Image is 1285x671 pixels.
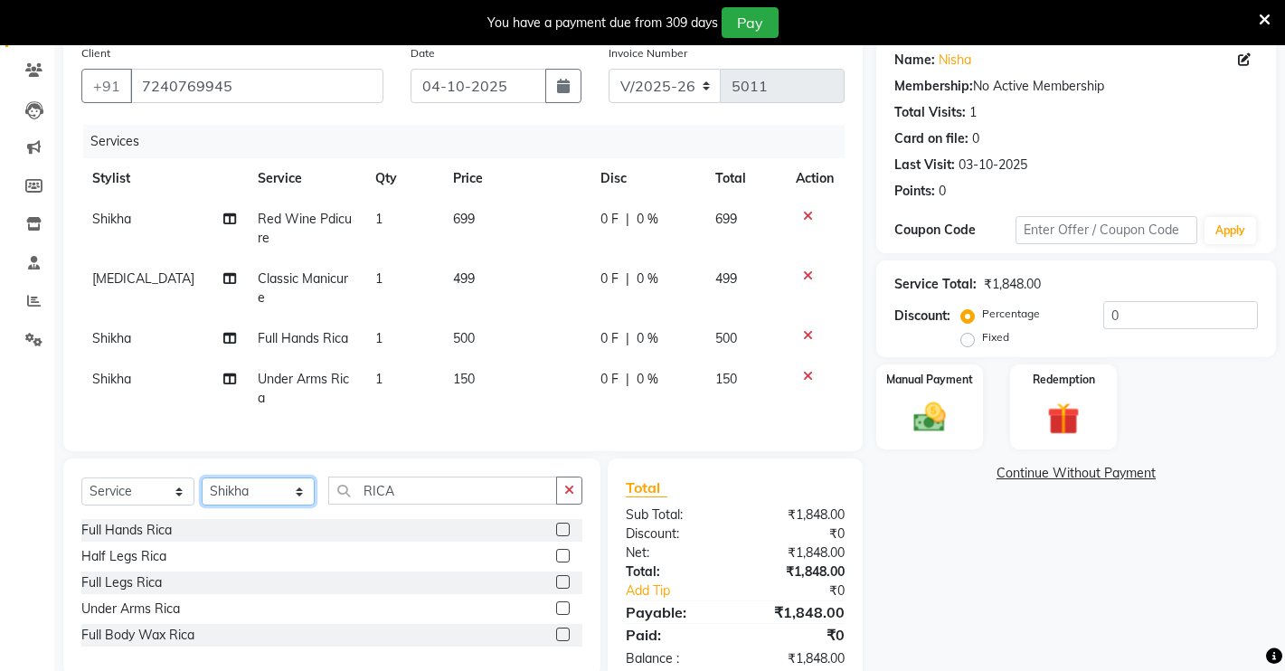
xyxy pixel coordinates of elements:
div: Discount: [612,525,735,543]
div: 0 [939,182,946,201]
span: 0 % [637,370,658,389]
label: Date [411,45,435,61]
span: 1 [375,211,383,227]
button: +91 [81,69,132,103]
span: 500 [715,330,737,346]
span: 0 % [637,210,658,229]
div: Discount: [894,307,950,326]
label: Redemption [1033,372,1095,388]
div: Points: [894,182,935,201]
div: Total: [612,562,735,581]
button: Apply [1205,217,1256,244]
div: Balance : [612,649,735,668]
span: 699 [715,211,737,227]
a: Continue Without Payment [880,464,1272,483]
span: | [626,370,629,389]
div: 1 [969,103,977,122]
th: Disc [590,158,704,199]
div: ₹1,848.00 [735,649,858,668]
span: [MEDICAL_DATA] [92,270,194,287]
div: Under Arms Rica [81,600,180,619]
input: Search by Name/Mobile/Email/Code [130,69,383,103]
span: 499 [453,270,475,287]
th: Total [704,158,785,199]
div: No Active Membership [894,77,1258,96]
button: Pay [722,7,779,38]
span: 150 [715,371,737,387]
span: Under Arms Rica [258,371,349,406]
span: 1 [375,330,383,346]
div: Card on file: [894,129,968,148]
span: 500 [453,330,475,346]
span: Classic Manicure [258,270,348,306]
span: 0 F [600,269,619,288]
label: Invoice Number [609,45,687,61]
th: Action [785,158,845,199]
div: ₹1,848.00 [735,601,858,623]
span: | [626,210,629,229]
span: Red Wine Pdicure [258,211,352,246]
div: Full Hands Rica [81,521,172,540]
div: Payable: [612,601,735,623]
input: Search or Scan [328,477,557,505]
div: ₹0 [735,624,858,646]
span: 0 % [637,329,658,348]
img: _gift.svg [1037,399,1091,439]
span: 150 [453,371,475,387]
div: ₹1,848.00 [735,506,858,525]
div: ₹1,848.00 [984,275,1041,294]
div: Name: [894,51,935,70]
span: 499 [715,270,737,287]
input: Enter Offer / Coupon Code [1016,216,1197,244]
div: Sub Total: [612,506,735,525]
span: Shikha [92,371,131,387]
span: Full Hands Rica [258,330,348,346]
div: Membership: [894,77,973,96]
a: Nisha [939,51,971,70]
span: 0 % [637,269,658,288]
span: | [626,269,629,288]
span: 1 [375,270,383,287]
span: Shikha [92,211,131,227]
div: Paid: [612,624,735,646]
div: Full Body Wax Rica [81,626,194,645]
div: Services [83,125,858,158]
div: Coupon Code [894,221,1016,240]
div: ₹1,848.00 [735,562,858,581]
div: ₹1,848.00 [735,543,858,562]
th: Qty [364,158,442,199]
div: Net: [612,543,735,562]
th: Stylist [81,158,247,199]
div: 0 [972,129,979,148]
span: | [626,329,629,348]
div: You have a payment due from 309 days [487,14,718,33]
th: Service [247,158,364,199]
span: 0 F [600,329,619,348]
img: _cash.svg [903,399,957,436]
div: ₹0 [735,525,858,543]
label: Manual Payment [886,372,973,388]
span: 0 F [600,370,619,389]
a: Add Tip [612,581,755,600]
label: Client [81,45,110,61]
div: Full Legs Rica [81,573,162,592]
label: Percentage [982,306,1040,322]
label: Fixed [982,329,1009,345]
div: ₹0 [756,581,858,600]
div: Service Total: [894,275,977,294]
div: Last Visit: [894,156,955,175]
span: 699 [453,211,475,227]
th: Price [442,158,589,199]
span: 1 [375,371,383,387]
div: Total Visits: [894,103,966,122]
span: 0 F [600,210,619,229]
span: Shikha [92,330,131,346]
div: 03-10-2025 [959,156,1027,175]
span: Total [626,478,667,497]
div: Half Legs Rica [81,547,166,566]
